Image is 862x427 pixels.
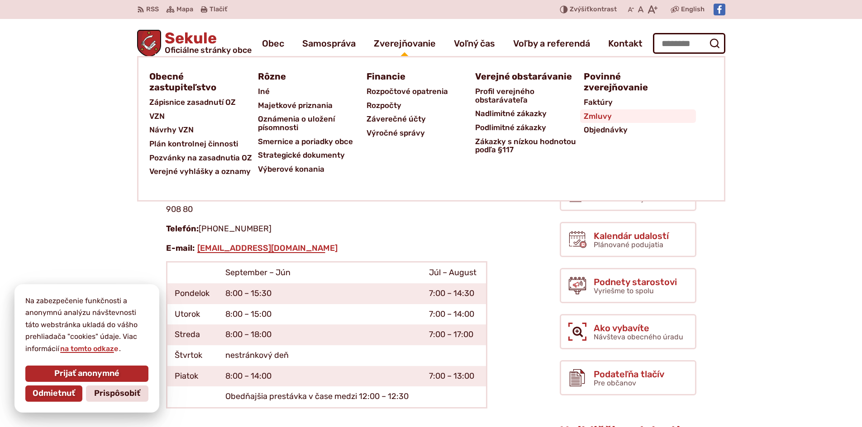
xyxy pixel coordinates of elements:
span: VZN [149,109,165,123]
span: Verejné obstarávanie [475,68,572,84]
a: Zverejňovanie [374,31,436,56]
a: Záverečné účty [367,112,475,126]
a: Strategické dokumenty [258,148,367,162]
a: Zmluvy [584,109,692,123]
a: Podlimitné zákazky [475,121,584,135]
span: Objednávky [584,123,628,137]
a: Kontakt [608,31,643,56]
a: Logo Sekule, prejsť na domovskú stránku. [137,30,252,57]
span: Zápisnice zasadnutí OZ [149,95,236,109]
span: Záverečné účty [367,112,426,126]
a: na tomto odkaze [59,344,119,353]
td: Utorok [167,304,218,325]
td: Streda [167,324,218,345]
a: Majetkové priznania [258,99,367,113]
a: Samospráva [302,31,356,56]
span: Pozvánky na zasadnutia OZ [149,151,252,165]
span: Faktúry [584,95,613,109]
a: [EMAIL_ADDRESS][DOMAIN_NAME] [196,243,338,253]
td: 8:00 – 15:30 [218,283,422,304]
span: Podlimitné zákazky [475,121,546,135]
span: English [681,4,705,15]
a: Rôzne [258,68,356,84]
td: 7:00 – 17:00 [422,324,486,345]
span: Povinné zverejňovanie [584,68,681,95]
td: Júl – August [422,262,486,283]
span: Iné [258,84,270,99]
a: Výročné správy [367,126,475,140]
td: 7:00 – 14:30 [422,283,486,304]
a: Voľby a referendá [513,31,590,56]
span: Rozpočtové opatrenia [367,84,448,99]
span: Financie [367,68,405,84]
td: 8:00 – 18:00 [218,324,422,345]
a: Faktúry [584,95,692,109]
span: Mapa [176,4,193,15]
p: Na zabezpečenie funkčnosti a anonymnú analýzu návštevnosti táto webstránka ukladá do vášho prehli... [25,295,148,355]
a: Rozpočty [367,99,475,113]
span: Rozpočty [367,99,401,113]
span: Verejné vyhlášky a oznamy [149,164,251,178]
span: Majetkové priznania [258,99,333,113]
span: Zvýšiť [570,5,590,13]
button: Prijať anonymné [25,366,148,382]
a: Zápisnice zasadnutí OZ [149,95,258,109]
a: Iné [258,84,367,99]
span: Smernice a poriadky obce [258,135,353,149]
a: Výberové konania [258,162,367,176]
a: Obecné zastupiteľstvo [149,68,247,95]
button: Odmietnuť [25,385,82,402]
td: 8:00 – 14:00 [218,366,422,387]
span: Podateľňa tlačív [594,369,664,379]
a: Oznámenia o uložení písomnosti [258,112,367,134]
a: English [679,4,706,15]
td: 8:00 – 15:00 [218,304,422,325]
a: Verejné vyhlášky a oznamy [149,164,258,178]
span: RSS [146,4,159,15]
a: Voľný čas [454,31,495,56]
a: Smernice a poriadky obce [258,135,367,149]
span: Odmietnuť [33,389,75,399]
span: Strategické dokumenty [258,148,345,162]
span: Prijať anonymné [54,369,119,379]
span: Pre občanov [594,379,636,387]
a: Obec [262,31,284,56]
td: Obedňajšia prestávka v čase medzi 12:00 – 12:30 [218,386,422,408]
span: Podnety starostovi [594,277,677,287]
td: 7:00 – 14:00 [422,304,486,325]
span: Návšteva obecného úradu [594,333,683,341]
a: Profil verejného obstarávateľa [475,84,584,107]
span: Prispôsobiť [94,389,140,399]
span: Oficiálne stránky obce [165,46,252,54]
td: nestránkový deň [218,345,422,366]
a: Kalendár udalostí Plánované podujatia [560,222,696,257]
td: Pondelok [167,283,218,304]
td: Piatok [167,366,218,387]
a: Financie [367,68,464,84]
span: Návrhy VZN [149,123,194,137]
img: Prejsť na Facebook stránku [714,4,725,15]
td: Štvrtok [167,345,218,366]
span: Plánované podujatia [594,240,663,249]
span: kontrast [570,6,617,14]
span: Nadlimitné zákazky [475,107,547,121]
strong: E-mail: [166,243,195,253]
span: Rôzne [258,68,286,84]
a: Ako vybavíte Návšteva obecného úradu [560,314,696,349]
a: Nadlimitné zákazky [475,107,584,121]
span: Ako vybavíte [594,323,683,333]
a: Návrhy VZN [149,123,258,137]
img: Prejsť na domovskú stránku [137,30,162,57]
a: Pozvánky na zasadnutia OZ [149,151,258,165]
a: Objednávky [584,123,692,137]
a: Plán kontrolnej činnosti [149,137,258,151]
a: Podnety starostovi Vyriešme to spolu [560,268,696,303]
a: Zákazky s nízkou hodnotou podľa §117 [475,135,584,157]
span: Plán kontrolnej činnosti [149,137,238,151]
